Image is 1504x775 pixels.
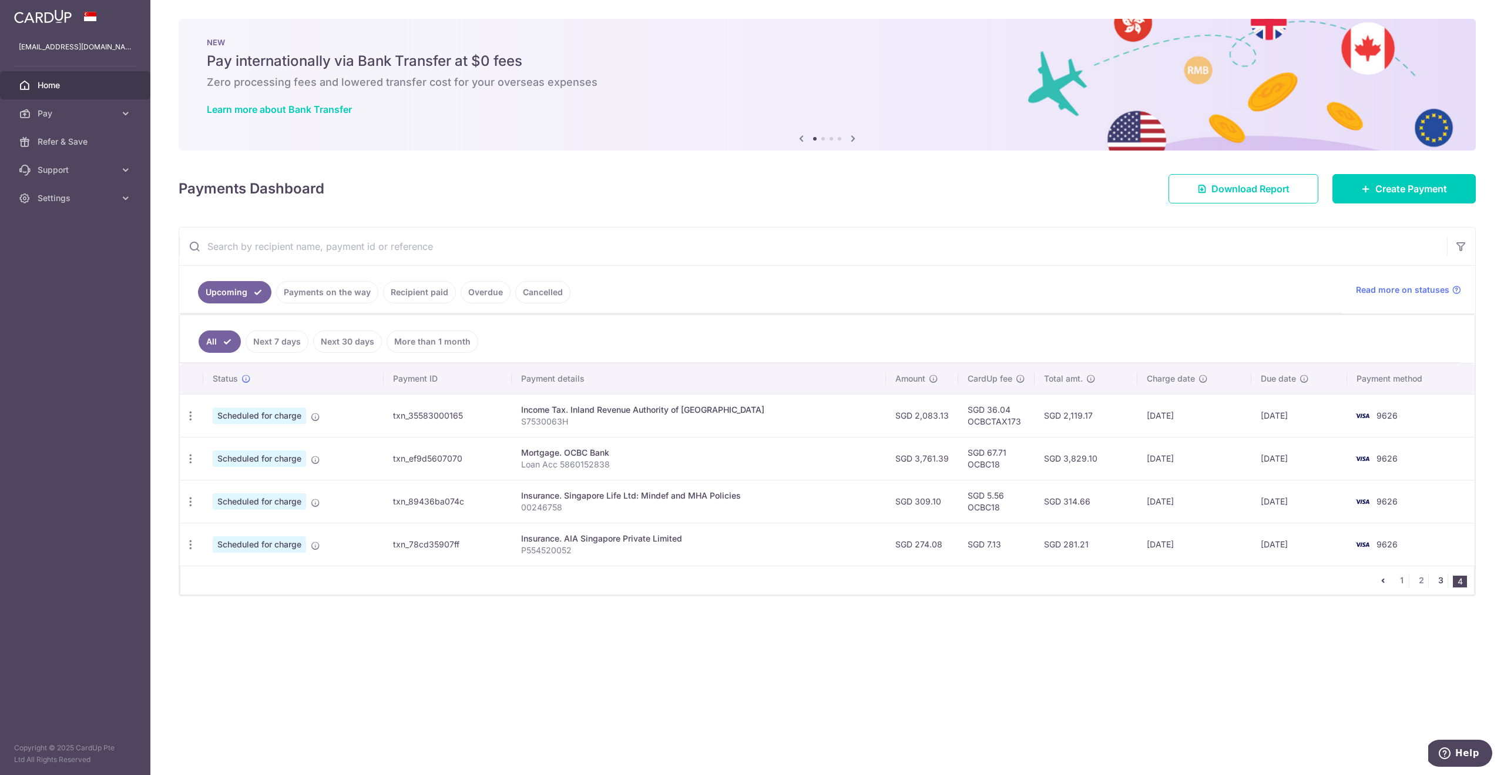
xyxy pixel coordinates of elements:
[958,523,1035,566] td: SGD 7.13
[1137,394,1251,437] td: [DATE]
[1453,576,1467,587] li: 4
[1251,480,1347,523] td: [DATE]
[1035,523,1138,566] td: SGD 281.21
[1433,573,1448,587] a: 3
[38,108,115,119] span: Pay
[521,502,877,513] p: 00246758
[207,103,352,115] a: Learn more about Bank Transfer
[515,281,570,303] a: Cancelled
[886,394,958,437] td: SGD 2,083.13
[1137,437,1251,480] td: [DATE]
[1137,480,1251,523] td: [DATE]
[213,493,306,510] span: Scheduled for charge
[19,41,132,53] p: [EMAIL_ADDRESS][DOMAIN_NAME]
[1356,284,1449,296] span: Read more on statuses
[1377,453,1398,463] span: 9626
[207,75,1448,89] h6: Zero processing fees and lowered transfer cost for your overseas expenses
[1351,409,1374,423] img: Bank Card
[384,523,512,566] td: txn_78cd35907ff
[1376,566,1474,594] nav: pager
[886,523,958,566] td: SGD 274.08
[387,330,478,353] a: More than 1 month
[1377,410,1398,420] span: 9626
[38,164,115,176] span: Support
[384,437,512,480] td: txn_ef9d5607070
[207,38,1448,47] p: NEW
[521,416,877,427] p: S7530063H
[1251,394,1347,437] td: [DATE]
[38,79,115,91] span: Home
[886,437,958,480] td: SGD 3,761.39
[276,281,378,303] a: Payments on the way
[1351,495,1374,509] img: Bank Card
[14,9,72,24] img: CardUp
[213,536,306,553] span: Scheduled for charge
[886,480,958,523] td: SGD 309.10
[521,533,877,544] div: Insurance. AIA Singapore Private Limited
[958,437,1035,480] td: SGD 67.71 OCBC18
[1137,523,1251,566] td: [DATE]
[968,373,1012,385] span: CardUp fee
[1351,537,1374,552] img: Bank Card
[461,281,511,303] a: Overdue
[1261,373,1296,385] span: Due date
[1332,174,1476,203] a: Create Payment
[521,490,877,502] div: Insurance. Singapore Life Ltd: Mindef and MHA Policies
[1375,182,1447,196] span: Create Payment
[1035,480,1138,523] td: SGD 314.66
[1251,437,1347,480] td: [DATE]
[1251,523,1347,566] td: [DATE]
[1377,496,1398,506] span: 9626
[179,228,1447,265] input: Search by recipient name, payment id or reference
[958,480,1035,523] td: SGD 5.56 OCBC18
[213,407,306,424] span: Scheduled for charge
[1428,740,1492,769] iframe: Opens a widget where you can find more information
[1035,394,1138,437] td: SGD 2,119.17
[1147,373,1195,385] span: Charge date
[1351,452,1374,466] img: Bank Card
[1044,373,1083,385] span: Total amt.
[198,281,271,303] a: Upcoming
[246,330,308,353] a: Next 7 days
[383,281,456,303] a: Recipient paid
[521,459,877,470] p: Loan Acc 5860152838
[179,19,1476,151] img: Bank transfer banner
[213,450,306,467] span: Scheduled for charge
[1356,284,1461,296] a: Read more on statuses
[313,330,382,353] a: Next 30 days
[1377,539,1398,549] span: 9626
[1211,182,1290,196] span: Download Report
[384,480,512,523] td: txn_89436ba074c
[199,330,241,353] a: All
[384,363,512,394] th: Payment ID
[521,404,877,416] div: Income Tax. Inland Revenue Authority of [GEOGRAPHIC_DATA]
[179,178,324,199] h4: Payments Dashboard
[958,394,1035,437] td: SGD 36.04 OCBCTAX173
[1035,437,1138,480] td: SGD 3,829.10
[1414,573,1428,587] a: 2
[1169,174,1318,203] a: Download Report
[213,373,238,385] span: Status
[512,363,886,394] th: Payment details
[521,447,877,459] div: Mortgage. OCBC Bank
[1395,573,1409,587] a: 1
[521,544,877,556] p: P554520052
[38,136,115,148] span: Refer & Save
[1347,363,1475,394] th: Payment method
[895,373,925,385] span: Amount
[384,394,512,437] td: txn_35583000165
[38,192,115,204] span: Settings
[207,52,1448,71] h5: Pay internationally via Bank Transfer at $0 fees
